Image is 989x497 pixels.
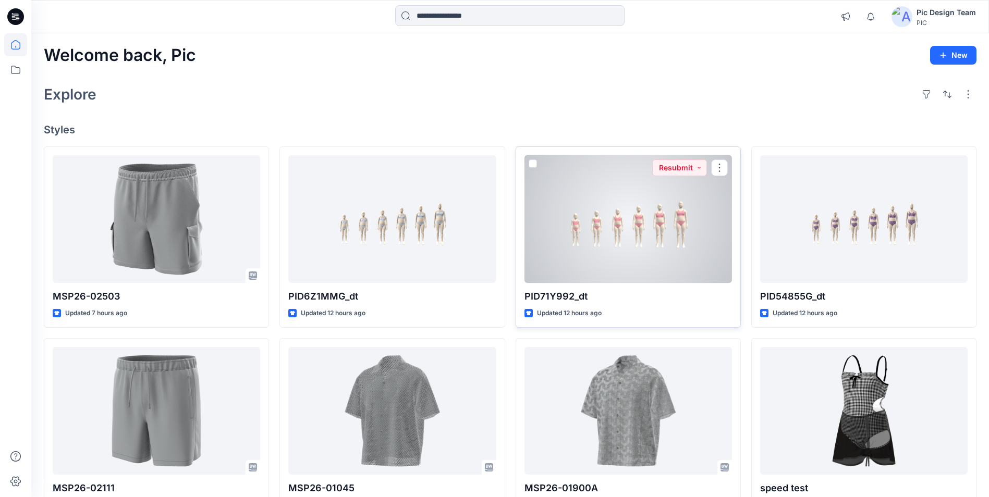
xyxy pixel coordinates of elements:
[773,308,837,319] p: Updated 12 hours ago
[524,481,732,495] p: MSP26-01900A
[537,308,602,319] p: Updated 12 hours ago
[53,347,260,475] a: MSP26-02111
[760,347,968,475] a: speed test
[288,155,496,283] a: PID6Z1MMG_dt
[892,6,912,27] img: avatar
[288,481,496,495] p: MSP26-01045
[930,46,976,65] button: New
[65,308,127,319] p: Updated 7 hours ago
[917,19,976,27] div: PIC
[524,155,732,283] a: PID71Y992_dt
[53,155,260,283] a: MSP26-02503
[44,46,196,65] h2: Welcome back, Pic
[53,289,260,304] p: MSP26-02503
[288,347,496,475] a: MSP26-01045
[44,86,96,103] h2: Explore
[760,481,968,495] p: speed test
[301,308,365,319] p: Updated 12 hours ago
[917,6,976,19] div: Pic Design Team
[524,347,732,475] a: MSP26-01900A
[53,481,260,495] p: MSP26-02111
[760,289,968,304] p: PID54855G_dt
[524,289,732,304] p: PID71Y992_dt
[44,123,976,136] h4: Styles
[760,155,968,283] a: PID54855G_dt
[288,289,496,304] p: PID6Z1MMG_dt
